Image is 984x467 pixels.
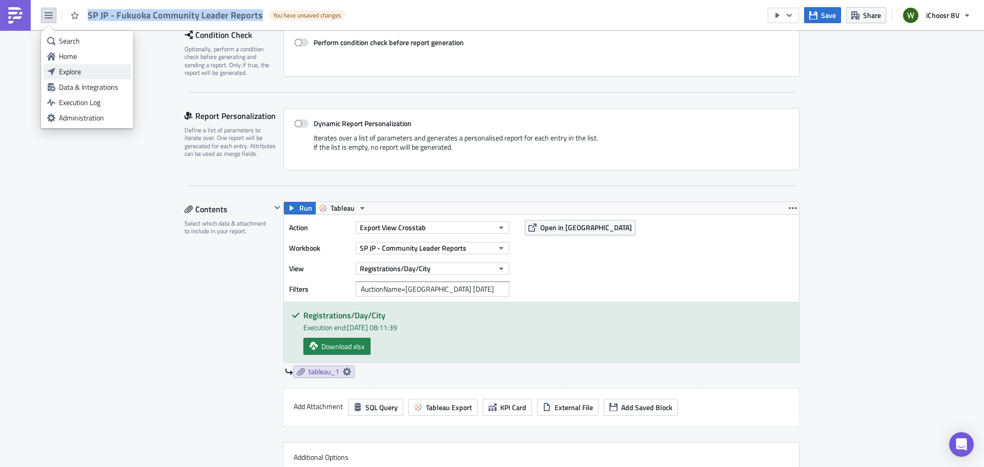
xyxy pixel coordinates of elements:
input: Filter1=Value1&... [356,281,509,297]
div: Execution Log [59,97,127,108]
button: Save [804,7,841,23]
span: SP JP - Community Leader Reports [360,242,466,253]
button: Hide content [271,201,283,214]
div: Iterates over a list of parameters and generates a personalised report for each entry in the list... [294,133,789,159]
span: External File [555,402,593,413]
div: Execution end: [DATE] 08:11:39 [303,322,791,333]
div: Report Personalization [184,108,283,124]
button: Run [284,202,316,214]
strong: Perform condition check before report generation [314,37,464,48]
div: Define a list of parameters to iterate over. One report will be generated for each entry. Attribu... [184,126,277,158]
button: Add Saved Block [604,399,678,416]
div: Select which data & attachment to include in your report. [184,219,271,235]
button: Open in [GEOGRAPHIC_DATA] [525,220,635,235]
div: Condition Check [184,27,283,43]
label: Add Attachment [294,399,343,414]
span: Download xlsx [321,341,364,352]
button: SP JP - Community Leader Reports [356,242,509,254]
div: Optionally, perform a condition check before generating and sending a report. Only if true, the r... [184,45,277,77]
button: Tableau Export [408,399,478,416]
button: KPI Card [483,399,532,416]
body: Rich Text Area. Press ALT-0 for help. [4,4,489,65]
span: iChoosr BV [926,10,959,21]
span: Tableau [331,202,355,214]
a: Download xlsx [303,338,371,355]
div: Search [59,36,127,46]
span: よろしくお願い致します。 [4,43,90,51]
h5: Registrations/Day/City [303,311,791,319]
div: Contents [184,201,271,217]
span: You have unsaved changes [273,11,341,19]
span: tableau_1 [309,367,339,376]
span: Export View Crosstab [360,222,426,233]
button: Share [846,7,886,23]
button: iChoosr BV [897,4,976,27]
div: Administration [59,113,127,123]
span: Open in [GEOGRAPHIC_DATA] [540,222,632,233]
span: SP JP - Fukuoka Community Leader Reports [88,9,264,21]
span: Save [821,10,836,21]
label: Filters [289,281,351,297]
label: Workbook [289,240,351,256]
img: PushMetrics [7,7,24,24]
button: Registrations/Day/City [356,262,509,275]
strong: Dynamic Report Personalization [314,118,412,129]
span: アイチューザー株式会社 [4,55,83,64]
span: ご質問等あれば、担当までご連絡ください。 [4,31,147,39]
a: tableau_1 [293,366,355,378]
img: Avatar [902,7,919,24]
div: Explore [59,67,127,77]
span: Add Saved Block [621,402,672,413]
button: Tableau [315,202,370,214]
div: Data & Integrations [59,82,127,92]
span: 関係者の皆様 みんなのおうちに[PERSON_NAME][GEOGRAPHIC_DATA]別週次登録レポートを添付にてご確認ください。 [4,4,351,30]
span: Tableau Export [426,402,472,413]
div: Home [59,51,127,62]
span: KPI Card [500,402,526,413]
div: Open Intercom Messenger [949,432,974,457]
button: SQL Query [348,399,403,416]
button: External File [537,399,599,416]
span: Share [863,10,881,21]
label: Action [289,220,351,235]
span: Run [299,202,312,214]
label: Additional Options [294,453,789,462]
span: SQL Query [365,402,398,413]
label: View [289,261,351,276]
button: Export View Crosstab [356,221,509,234]
span: Registrations/Day/City [360,263,430,274]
